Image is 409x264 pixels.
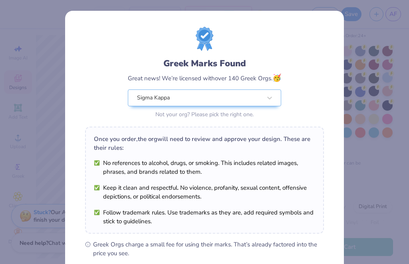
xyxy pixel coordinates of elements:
img: license-marks-badge.png [196,27,213,51]
div: Not your org? Please pick the right one. [128,110,281,119]
li: Follow trademark rules. Use trademarks as they are, add required symbols and stick to guidelines. [94,208,315,226]
div: Once you order, the org will need to review and approve your design. These are their rules: [94,135,315,152]
li: No references to alcohol, drugs, or smoking. This includes related images, phrases, and brands re... [94,159,315,176]
span: 🥳 [272,73,281,83]
div: Greek Marks Found [128,57,281,70]
div: Great news! We’re licensed with over 140 Greek Orgs. [128,73,281,83]
span: Greek Orgs charge a small fee for using their marks. That’s already factored into the price you see. [93,240,324,258]
li: Keep it clean and respectful. No violence, profanity, sexual content, offensive depictions, or po... [94,183,315,201]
